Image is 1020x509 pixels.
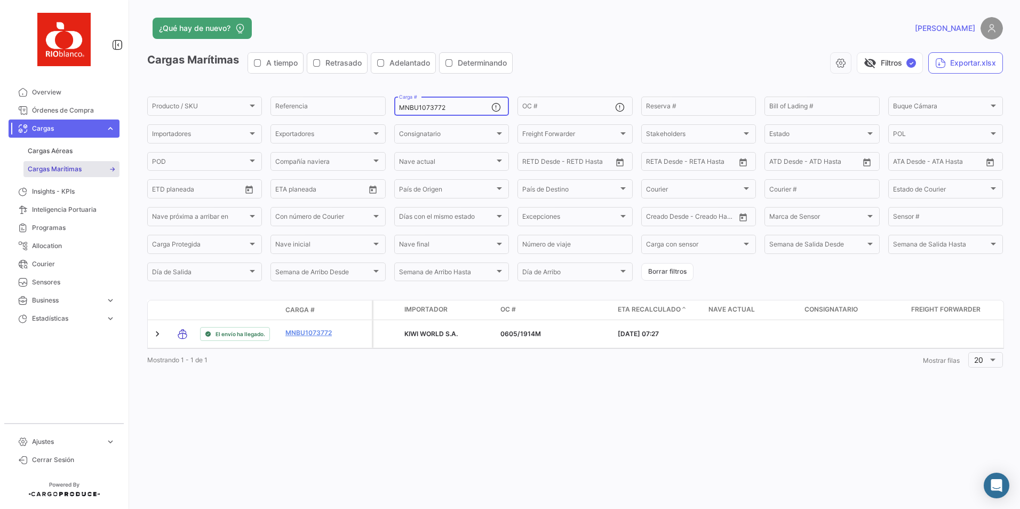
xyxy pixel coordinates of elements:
span: Allocation [32,241,115,251]
button: Determinando [440,53,512,73]
input: Hasta [549,160,592,167]
a: Inteligencia Portuaria [9,201,119,219]
span: Consignatario [399,132,495,139]
span: Freight Forwarder [522,132,618,139]
span: ¿Qué hay de nuevo? [159,23,230,34]
button: Open calendar [735,154,751,170]
span: Estado de Courier [893,187,989,194]
button: Exportar.xlsx [928,52,1003,74]
span: Cerrar Sesión [32,455,115,465]
span: Compañía naviera [275,160,371,167]
span: Nave actual [399,160,495,167]
a: Overview [9,83,119,101]
datatable-header-cell: Modo de Transporte [169,306,196,314]
span: Adelantado [389,58,430,68]
span: Courier [646,187,742,194]
input: Desde [522,160,541,167]
span: Carga Protegida [152,242,248,250]
input: Desde [275,187,294,194]
button: Open calendar [365,181,381,197]
datatable-header-cell: Carga Protegida [373,300,400,320]
span: Estadísticas [32,314,101,323]
button: visibility_offFiltros✓ [857,52,923,74]
span: Excepciones [522,214,618,222]
span: Carga # [285,305,315,315]
span: Buque Cámara [893,104,989,112]
input: Hasta [673,160,715,167]
span: Sensores [32,277,115,287]
span: [PERSON_NAME] [915,23,975,34]
span: visibility_off [864,57,876,69]
button: Borrar filtros [641,263,694,281]
datatable-header-cell: Estado de Envio [196,306,281,314]
span: ✓ [906,58,916,68]
datatable-header-cell: ETA Recalculado [613,300,704,320]
span: Retrasado [325,58,362,68]
span: Mostrando 1 - 1 de 1 [147,356,208,364]
span: Días con el mismo estado [399,214,495,222]
span: Semana de Arribo Hasta [399,270,495,277]
span: OC # [500,305,516,314]
span: Órdenes de Compra [32,106,115,115]
button: Retrasado [307,53,367,73]
input: ATA Desde [893,160,926,167]
button: Open calendar [612,154,628,170]
button: Open calendar [241,181,257,197]
span: Día de Arribo [522,270,618,277]
span: Producto / SKU [152,104,248,112]
input: Creado Hasta [692,214,735,222]
span: Semana de Salida Hasta [893,242,989,250]
datatable-header-cell: OC # [496,300,613,320]
span: Courier [32,259,115,269]
datatable-header-cell: Importador [400,300,496,320]
input: Hasta [179,187,221,194]
span: El envío ha llegado. [216,330,265,338]
span: Exportadores [275,132,371,139]
span: Determinando [458,58,507,68]
span: expand_more [106,124,115,133]
span: Stakeholders [646,132,742,139]
span: País de Destino [522,187,618,194]
span: Con número de Courier [275,214,371,222]
span: Carga con sensor [646,242,742,250]
span: Cargas [32,124,101,133]
input: Desde [152,187,171,194]
span: POD [152,160,248,167]
button: Adelantado [371,53,435,73]
button: Open calendar [982,154,998,170]
span: Día de Salida [152,270,248,277]
input: Creado Desde [646,214,686,222]
span: 20 [974,355,983,364]
span: Consignatario [804,305,858,314]
datatable-header-cell: Nave actual [704,300,800,320]
input: Desde [646,160,665,167]
a: Órdenes de Compra [9,101,119,120]
span: A tiempo [266,58,298,68]
span: Programas [32,223,115,233]
span: POL [893,132,989,139]
span: Nave final [399,242,495,250]
span: Marca de Sensor [769,214,865,222]
span: Freight Forwarder [911,305,981,314]
img: placeholder-user.png [981,17,1003,39]
span: KIWI WORLD S.A. [404,330,458,338]
a: Insights - KPIs [9,182,119,201]
a: Expand/Collapse Row [152,329,163,339]
a: Cargas Marítimas [23,161,119,177]
span: País de Origen [399,187,495,194]
p: 0605/1914M [500,329,609,339]
span: Inteligencia Portuaria [32,205,115,214]
span: Nave actual [708,305,755,314]
input: ATA Hasta [933,160,976,167]
input: ATD Hasta [810,160,853,167]
span: Importadores [152,132,248,139]
span: ETA Recalculado [618,305,681,314]
span: Semana de Arribo Desde [275,270,371,277]
a: Allocation [9,237,119,255]
datatable-header-cell: Freight Forwarder [907,300,1014,320]
span: Cargas Aéreas [28,146,73,156]
span: Nave próxima a arribar en [152,214,248,222]
a: MNBU1073772 [285,328,341,338]
div: Abrir Intercom Messenger [984,473,1009,498]
button: Open calendar [735,209,751,225]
